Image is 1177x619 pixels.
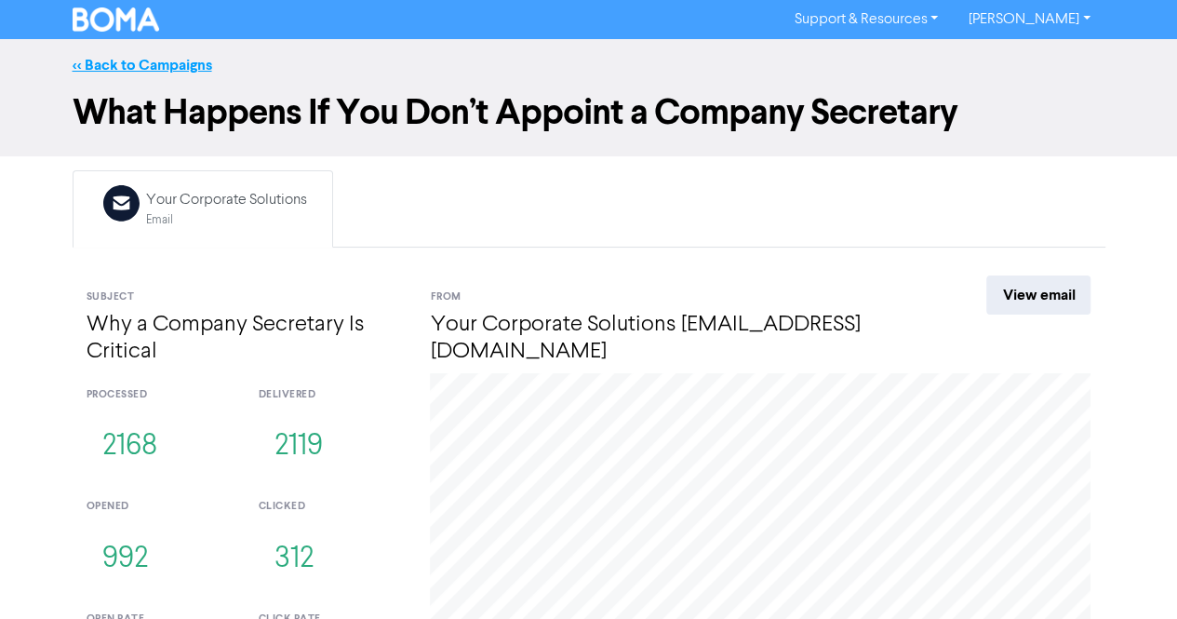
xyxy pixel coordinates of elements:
[87,289,403,305] div: Subject
[943,418,1177,619] iframe: Chat Widget
[258,529,328,590] button: 312
[430,312,918,366] h4: Your Corporate Solutions [EMAIL_ADDRESS][DOMAIN_NAME]
[258,387,402,403] div: delivered
[953,5,1104,34] a: [PERSON_NAME]
[146,189,307,211] div: Your Corporate Solutions
[779,5,953,34] a: Support & Resources
[430,289,918,305] div: From
[73,91,1105,134] h1: What Happens If You Don’t Appoint a Company Secretary
[258,499,402,515] div: clicked
[87,312,403,366] h4: Why a Company Secretary Is Critical
[146,211,307,229] div: Email
[73,56,212,74] a: << Back to Campaigns
[87,499,231,515] div: opened
[73,7,160,32] img: BOMA Logo
[258,416,338,478] button: 2119
[87,387,231,403] div: processed
[87,416,173,478] button: 2168
[986,276,1090,315] a: View email
[87,529,164,590] button: 992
